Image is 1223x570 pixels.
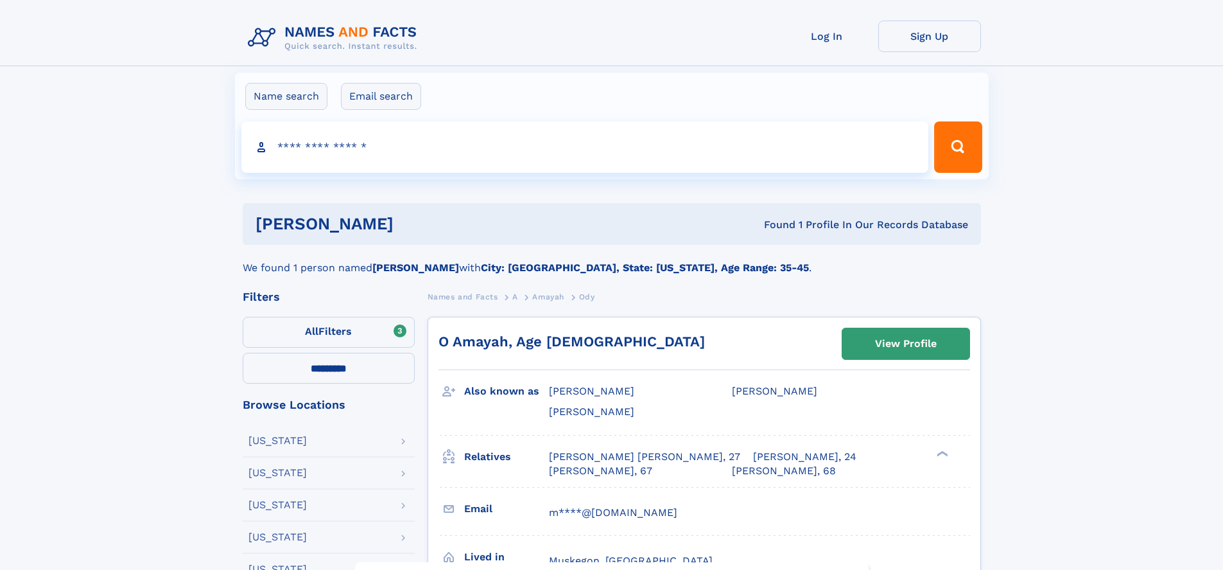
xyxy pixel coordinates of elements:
[243,317,415,348] label: Filters
[464,446,549,468] h3: Relatives
[256,216,579,232] h1: [PERSON_NAME]
[438,334,705,350] a: O Amayah, Age [DEMOGRAPHIC_DATA]
[732,464,836,478] a: [PERSON_NAME], 68
[732,385,817,397] span: [PERSON_NAME]
[878,21,981,52] a: Sign Up
[241,121,929,173] input: search input
[532,289,564,305] a: Amayah
[512,292,518,301] span: A
[248,436,307,446] div: [US_STATE]
[512,289,518,305] a: A
[934,121,982,173] button: Search Button
[248,468,307,478] div: [US_STATE]
[776,21,878,52] a: Log In
[243,291,415,303] div: Filters
[243,245,981,276] div: We found 1 person named with .
[481,262,809,274] b: City: [GEOGRAPHIC_DATA], State: [US_STATE], Age Range: 35-45
[549,385,634,397] span: [PERSON_NAME]
[753,450,856,464] a: [PERSON_NAME], 24
[875,329,937,359] div: View Profile
[578,218,968,232] div: Found 1 Profile In Our Records Database
[464,380,549,402] h3: Also known as
[243,399,415,411] div: Browse Locations
[245,83,327,110] label: Name search
[243,21,428,55] img: Logo Names and Facts
[341,83,421,110] label: Email search
[933,449,949,458] div: ❯
[428,289,498,305] a: Names and Facts
[372,262,459,274] b: [PERSON_NAME]
[248,532,307,542] div: [US_STATE]
[549,555,713,567] span: Muskegon, [GEOGRAPHIC_DATA]
[248,500,307,510] div: [US_STATE]
[464,498,549,520] h3: Email
[549,405,634,418] span: [PERSON_NAME]
[579,292,595,301] span: Ody
[464,546,549,568] h3: Lived in
[305,325,318,337] span: All
[549,450,740,464] a: [PERSON_NAME] [PERSON_NAME], 27
[549,464,652,478] a: [PERSON_NAME], 67
[532,292,564,301] span: Amayah
[842,328,969,359] a: View Profile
